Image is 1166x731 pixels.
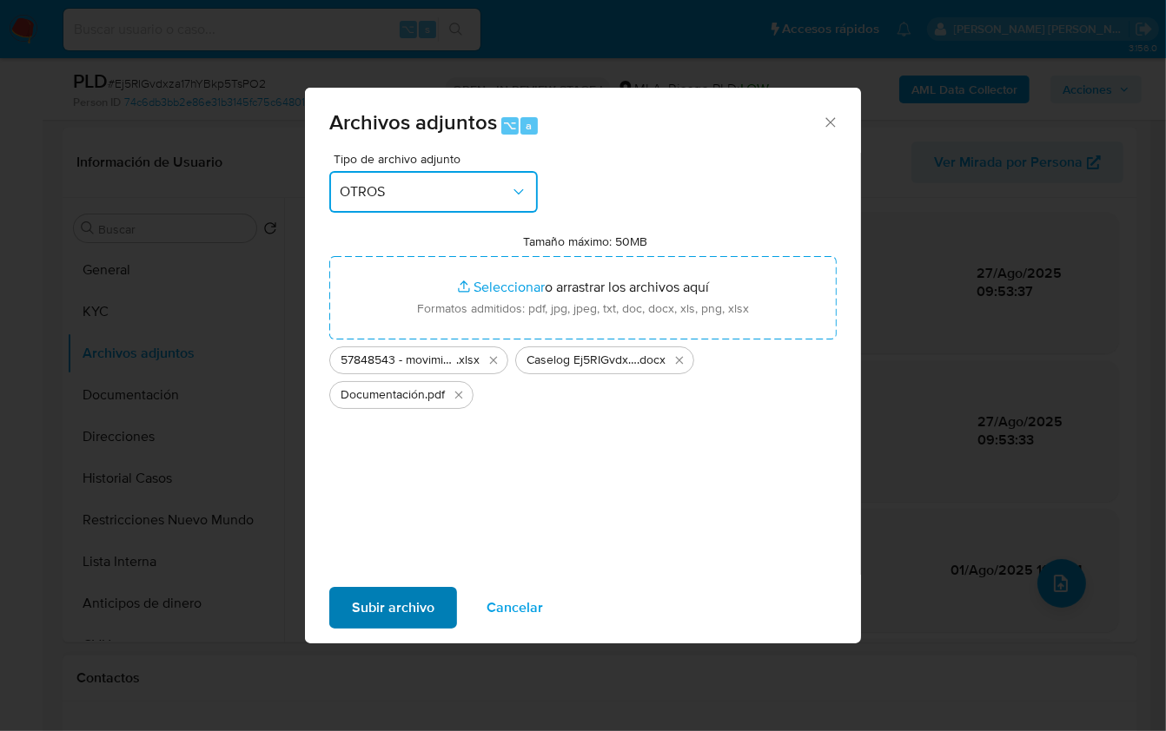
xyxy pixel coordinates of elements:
button: OTROS [329,171,538,213]
button: Cerrar [822,114,838,129]
span: .docx [637,352,666,369]
span: 57848543 - movimientos [341,352,456,369]
ul: Archivos seleccionados [329,339,837,409]
span: Subir archivo [352,589,434,627]
span: ⌥ [503,117,516,134]
span: Documentación [341,386,425,404]
button: Eliminar Documentación.pdf [448,385,469,405]
span: .pdf [425,386,445,404]
label: Tamaño máximo: 50MB [524,234,648,249]
button: Subir archivo [329,587,457,629]
span: a [526,117,532,134]
span: Caselog Ej5RIGvdxza17hYBkp5TsPO2_2025_08_25_16_10_55 [527,352,637,369]
span: OTROS [340,183,510,201]
span: .xlsx [456,352,480,369]
span: Archivos adjuntos [329,107,497,137]
button: Eliminar Caselog Ej5RIGvdxza17hYBkp5TsPO2_2025_08_25_16_10_55.docx [669,350,690,371]
button: Eliminar 57848543 - movimientos.xlsx [483,350,504,371]
button: Cancelar [464,587,566,629]
span: Cancelar [487,589,543,627]
span: Tipo de archivo adjunto [334,153,542,165]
